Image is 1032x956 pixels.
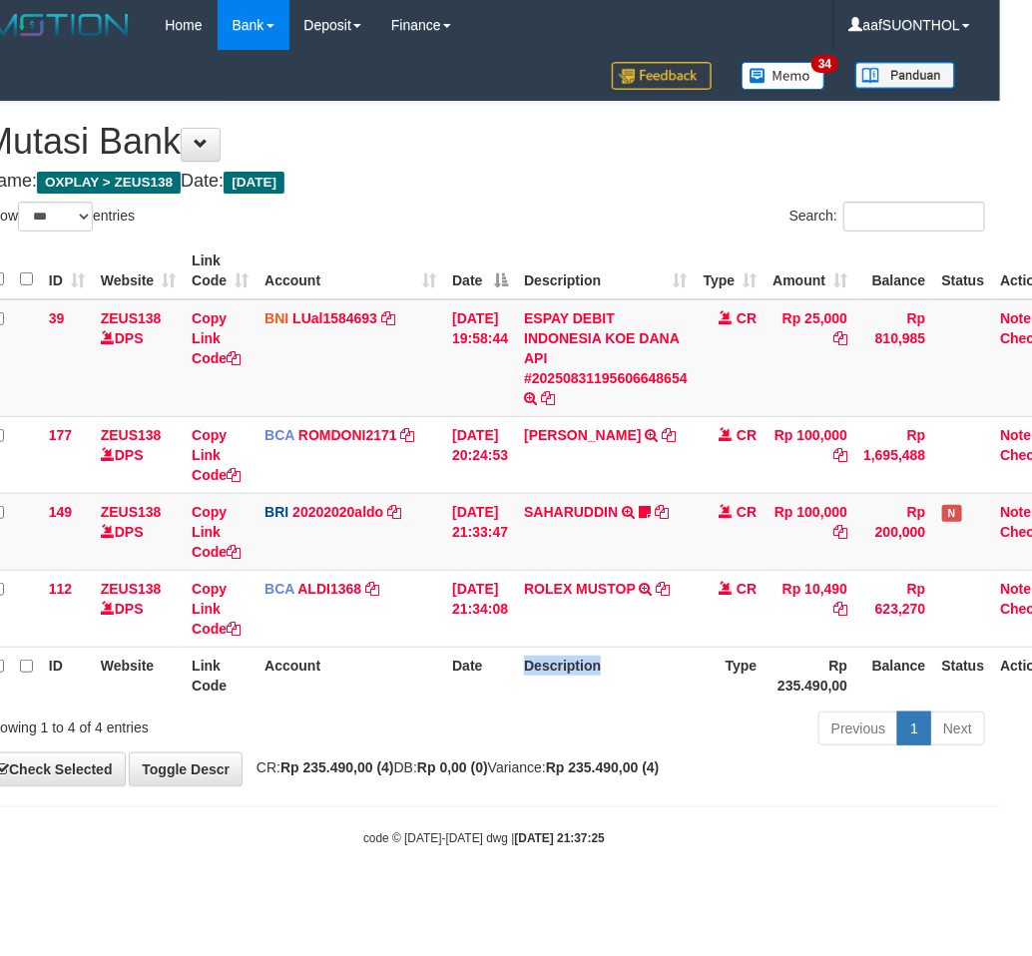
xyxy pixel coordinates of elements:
a: Copy Rp 25,000 to clipboard [833,330,847,346]
span: CR [737,427,757,443]
td: Rp 810,985 [855,299,933,417]
a: ZEUS138 [101,504,162,520]
a: Note [1000,310,1031,326]
td: [DATE] 21:33:47 [444,493,516,570]
a: Toggle Descr [129,752,243,786]
th: Type: activate to sort column ascending [696,242,766,299]
th: Amount: activate to sort column ascending [765,242,855,299]
img: Feedback.jpg [612,62,712,90]
label: Search: [789,202,985,232]
span: CR [737,504,757,520]
a: Copy ABDUL GAFUR to clipboard [663,427,677,443]
a: SAHARUDDIN [524,504,618,520]
a: Next [930,712,985,745]
span: BCA [264,581,294,597]
a: Copy Rp 10,490 to clipboard [833,601,847,617]
th: Balance [855,242,933,299]
th: Website: activate to sort column ascending [93,242,184,299]
a: [PERSON_NAME] [524,427,641,443]
span: 112 [49,581,72,597]
a: Copy Rp 100,000 to clipboard [833,524,847,540]
span: [DATE] [224,172,284,194]
a: Copy ALDI1368 to clipboard [365,581,379,597]
th: ID [41,647,93,704]
td: DPS [93,416,184,493]
strong: Rp 235.490,00 (4) [280,759,394,775]
th: Description: activate to sort column ascending [516,242,696,299]
th: ID: activate to sort column ascending [41,242,93,299]
a: ESPAY DEBIT INDONESIA KOE DANA API #20250831195606648654 [524,310,688,386]
a: Copy ROMDONI2171 to clipboard [401,427,415,443]
a: Copy Link Code [192,310,241,366]
span: CR: DB: Variance: [247,759,660,775]
span: CR [737,581,757,597]
td: [DATE] 21:34:08 [444,570,516,647]
th: Account: activate to sort column ascending [257,242,444,299]
a: Copy LUal1584693 to clipboard [381,310,395,326]
a: 34 [727,50,840,101]
td: Rp 100,000 [765,493,855,570]
th: Account [257,647,444,704]
select: Showentries [18,202,93,232]
a: Copy SAHARUDDIN to clipboard [655,504,669,520]
a: ROMDONI2171 [298,427,397,443]
span: BCA [264,427,294,443]
th: Link Code: activate to sort column ascending [184,242,257,299]
td: DPS [93,570,184,647]
span: 34 [811,55,838,73]
th: Description [516,647,696,704]
a: ZEUS138 [101,310,162,326]
a: ZEUS138 [101,427,162,443]
a: 1 [897,712,931,745]
strong: [DATE] 21:37:25 [515,831,605,845]
a: 20202020aldo [292,504,383,520]
span: 149 [49,504,72,520]
th: Link Code [184,647,257,704]
td: Rp 100,000 [765,416,855,493]
strong: Rp 235.490,00 (4) [546,759,660,775]
th: Status [934,647,993,704]
td: [DATE] 20:24:53 [444,416,516,493]
td: [DATE] 19:58:44 [444,299,516,417]
span: 39 [49,310,65,326]
th: Status [934,242,993,299]
th: Balance [855,647,933,704]
a: Copy 20202020aldo to clipboard [387,504,401,520]
a: Copy Link Code [192,504,241,560]
span: Has Note [942,505,962,522]
a: Copy ESPAY DEBIT INDONESIA KOE DANA API #20250831195606648654 to clipboard [541,390,555,406]
a: Note [1000,504,1031,520]
th: Type [696,647,766,704]
td: DPS [93,299,184,417]
a: ZEUS138 [101,581,162,597]
span: OXPLAY > ZEUS138 [37,172,181,194]
th: Date: activate to sort column descending [444,242,516,299]
img: panduan.png [855,62,955,89]
a: Copy Link Code [192,581,241,637]
td: Rp 10,490 [765,570,855,647]
a: Note [1000,427,1031,443]
span: 177 [49,427,72,443]
span: BNI [264,310,288,326]
a: Copy ROLEX MUSTOP to clipboard [657,581,671,597]
img: Button%20Memo.svg [742,62,825,90]
a: LUal1584693 [292,310,377,326]
th: Date [444,647,516,704]
td: Rp 1,695,488 [855,416,933,493]
a: Note [1000,581,1031,597]
a: ALDI1368 [297,581,361,597]
span: BRI [264,504,288,520]
th: Rp 235.490,00 [765,647,855,704]
th: Website [93,647,184,704]
a: Previous [818,712,898,745]
td: DPS [93,493,184,570]
span: CR [737,310,757,326]
strong: Rp 0,00 (0) [417,759,488,775]
small: code © [DATE]-[DATE] dwg | [363,831,605,845]
a: Copy Rp 100,000 to clipboard [833,447,847,463]
td: Rp 25,000 [765,299,855,417]
td: Rp 623,270 [855,570,933,647]
input: Search: [843,202,985,232]
a: Copy Link Code [192,427,241,483]
a: ROLEX MUSTOP [524,581,636,597]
